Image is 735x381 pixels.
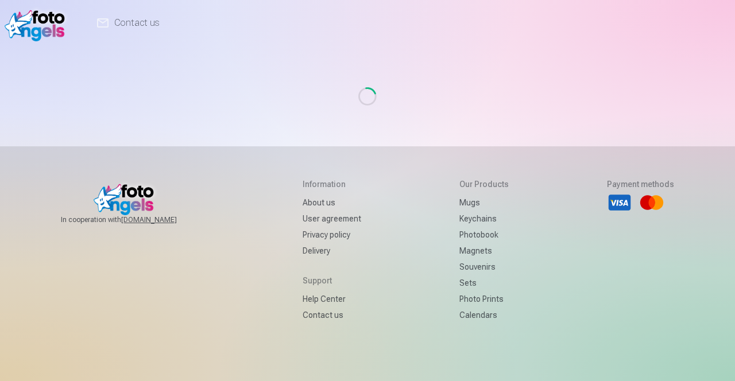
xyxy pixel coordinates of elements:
a: Mugs [459,195,509,211]
a: Magnets [459,243,509,259]
a: Contact us [303,307,361,323]
a: Photo prints [459,291,509,307]
img: /fa1 [5,5,71,41]
a: Privacy policy [303,227,361,243]
h5: Our products [459,178,509,190]
a: Calendars [459,307,509,323]
a: Delivery [303,243,361,259]
li: Visa [607,190,632,215]
a: Photobook [459,227,509,243]
h5: Payment methods [607,178,674,190]
a: [DOMAIN_NAME] [121,215,204,224]
a: Keychains [459,211,509,227]
a: Souvenirs [459,259,509,275]
h5: Information [303,178,361,190]
li: Mastercard [639,190,664,215]
a: About us [303,195,361,211]
a: User agreement [303,211,361,227]
a: Help Center [303,291,361,307]
a: Sets [459,275,509,291]
h5: Support [303,275,361,286]
span: In cooperation with [61,215,204,224]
